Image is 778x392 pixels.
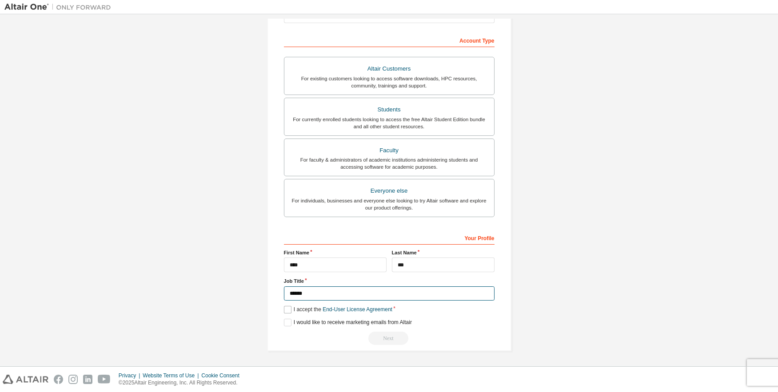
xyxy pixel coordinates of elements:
div: For currently enrolled students looking to access the free Altair Student Edition bundle and all ... [290,116,489,130]
div: Privacy [119,372,143,379]
div: Students [290,103,489,116]
div: Account Type [284,33,495,47]
img: instagram.svg [68,375,78,384]
img: linkedin.svg [83,375,92,384]
label: Job Title [284,277,495,285]
img: altair_logo.svg [3,375,48,384]
label: I would like to receive marketing emails from Altair [284,319,412,326]
div: Faculty [290,144,489,157]
p: © 2025 Altair Engineering, Inc. All Rights Reserved. [119,379,245,387]
label: Last Name [392,249,495,256]
div: Cookie Consent [201,372,244,379]
div: Altair Customers [290,63,489,75]
img: facebook.svg [54,375,63,384]
div: Website Terms of Use [143,372,201,379]
label: First Name [284,249,387,256]
img: youtube.svg [98,375,111,384]
a: End-User License Agreement [323,306,392,313]
label: I accept the [284,306,392,313]
div: For faculty & administrators of academic institutions administering students and accessing softwa... [290,156,489,170]
div: Your Profile [284,230,495,245]
div: Everyone else [290,185,489,197]
div: For individuals, businesses and everyone else looking to try Altair software and explore our prod... [290,197,489,211]
div: For existing customers looking to access software downloads, HPC resources, community, trainings ... [290,75,489,89]
img: Altair One [4,3,116,12]
div: Read and acccept EULA to continue [284,332,495,345]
